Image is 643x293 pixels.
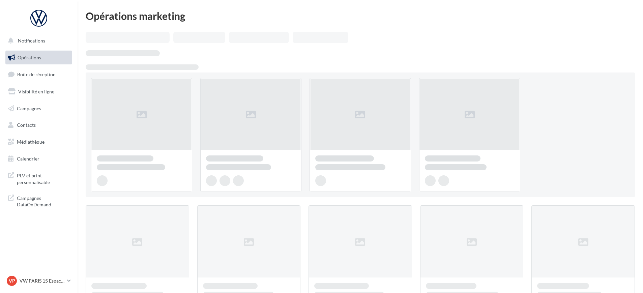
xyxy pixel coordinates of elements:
[4,85,74,99] a: Visibilité en ligne
[18,55,41,60] span: Opérations
[18,38,45,43] span: Notifications
[4,135,74,149] a: Médiathèque
[17,139,45,145] span: Médiathèque
[4,67,74,82] a: Boîte de réception
[17,71,56,77] span: Boîte de réception
[17,171,69,185] span: PLV et print personnalisable
[4,118,74,132] a: Contacts
[17,156,39,162] span: Calendrier
[4,34,71,48] button: Notifications
[17,194,69,208] span: Campagnes DataOnDemand
[17,122,36,128] span: Contacts
[5,274,72,287] a: VP VW PARIS 15 Espace Suffren
[17,105,41,111] span: Campagnes
[18,89,54,94] span: Visibilité en ligne
[4,191,74,211] a: Campagnes DataOnDemand
[4,168,74,188] a: PLV et print personnalisable
[86,11,635,21] div: Opérations marketing
[20,277,64,284] p: VW PARIS 15 Espace Suffren
[9,277,15,284] span: VP
[4,51,74,65] a: Opérations
[4,101,74,116] a: Campagnes
[4,152,74,166] a: Calendrier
